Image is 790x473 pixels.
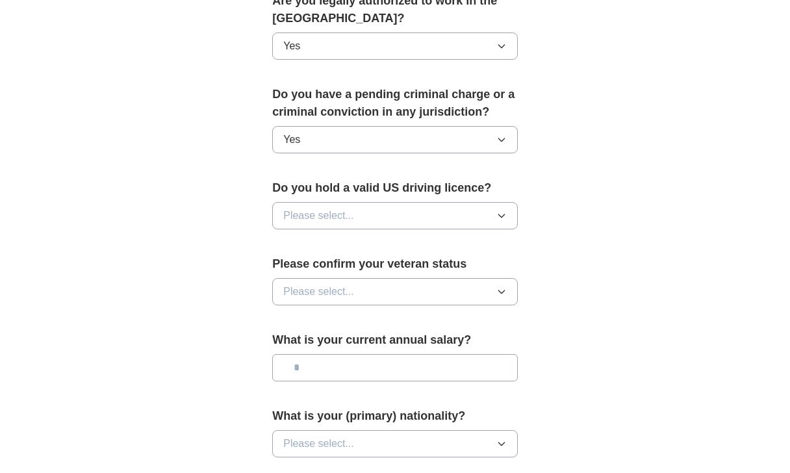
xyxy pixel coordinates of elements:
span: Yes [283,132,300,147]
span: Yes [283,38,300,54]
button: Yes [272,126,518,153]
span: Please select... [283,284,354,300]
button: Please select... [272,202,518,229]
button: Please select... [272,278,518,305]
span: Please select... [283,208,354,224]
label: Please confirm your veteran status [272,255,518,273]
button: Yes [272,32,518,60]
label: What is your current annual salary? [272,331,518,349]
label: What is your (primary) nationality? [272,407,518,425]
label: Do you hold a valid US driving licence? [272,179,518,197]
span: Please select... [283,436,354,452]
button: Please select... [272,430,518,457]
label: Do you have a pending criminal charge or a criminal conviction in any jurisdiction? [272,86,518,121]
